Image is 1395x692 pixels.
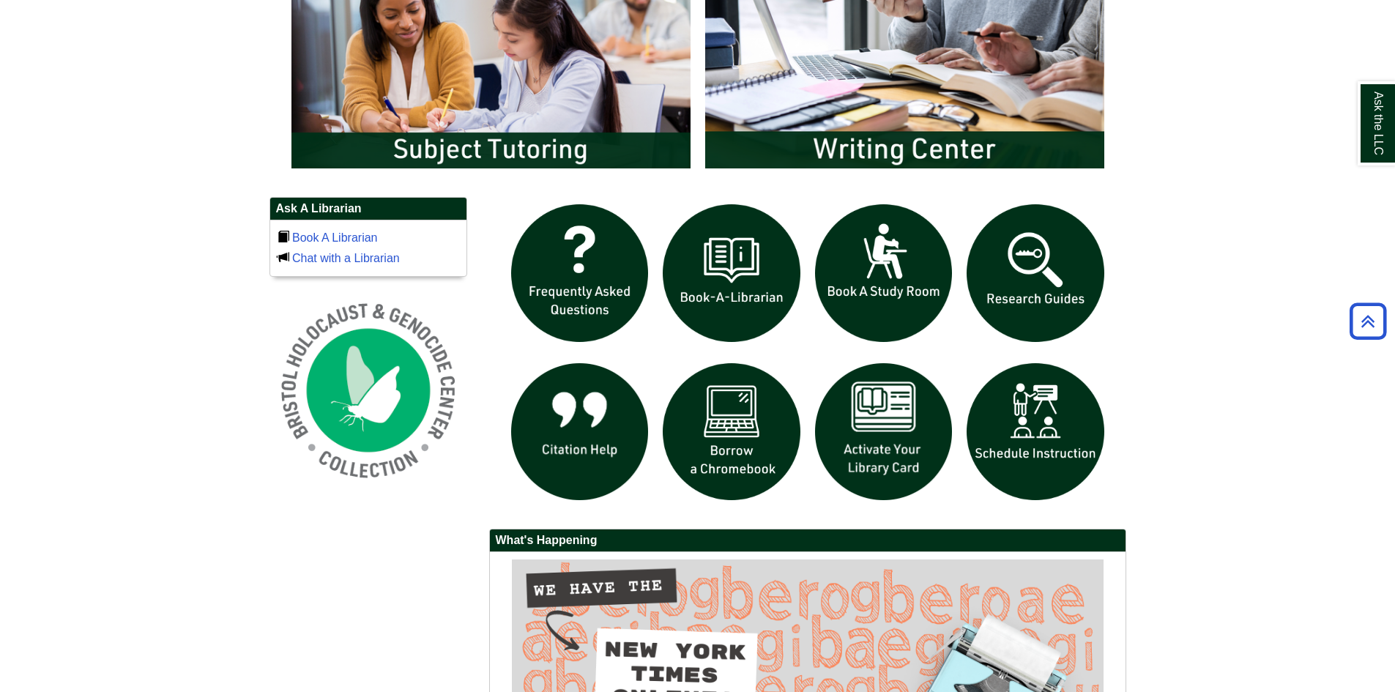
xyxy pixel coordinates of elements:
h2: Ask A Librarian [270,198,466,220]
img: Book a Librarian icon links to book a librarian web page [655,197,808,349]
img: Holocaust and Genocide Collection [269,291,467,489]
img: Borrow a chromebook icon links to the borrow a chromebook web page [655,356,808,508]
img: book a study room icon links to book a study room web page [808,197,960,349]
img: Research Guides icon links to research guides web page [959,197,1112,349]
a: Chat with a Librarian [292,252,400,264]
img: citation help icon links to citation help guide page [504,356,656,508]
img: frequently asked questions [504,197,656,349]
div: slideshow [504,197,1112,514]
img: activate Library Card icon links to form to activate student ID into library card [808,356,960,508]
img: For faculty. Schedule Library Instruction icon links to form. [959,356,1112,508]
a: Book A Librarian [292,231,378,244]
h2: What's Happening [490,529,1126,552]
a: Back to Top [1344,311,1391,331]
